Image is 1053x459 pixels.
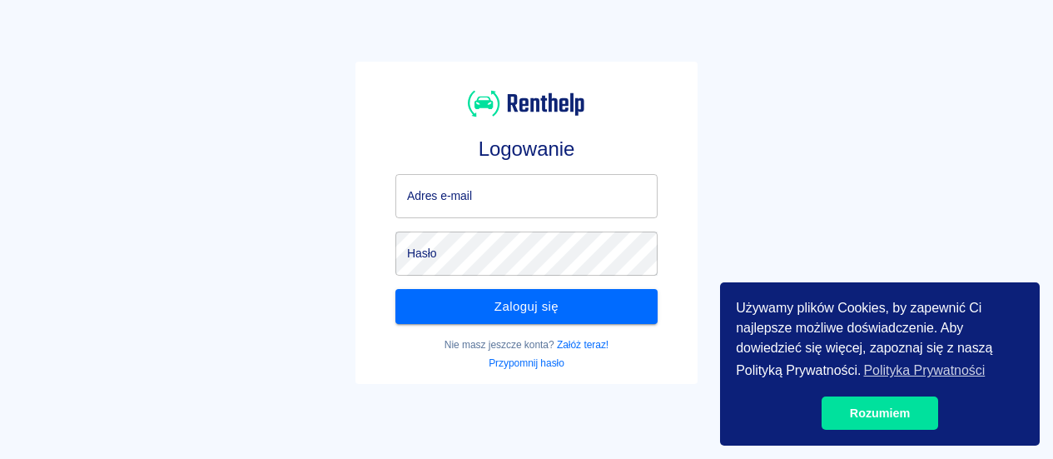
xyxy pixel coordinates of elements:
[736,298,1024,383] span: Używamy plików Cookies, by zapewnić Ci najlepsze możliwe doświadczenie. Aby dowiedzieć się więcej...
[468,88,584,119] img: Renthelp logo
[395,337,658,352] p: Nie masz jeszcze konta?
[822,397,938,430] a: dismiss cookie message
[489,357,564,369] a: Przypomnij hasło
[720,282,1040,446] div: cookieconsent
[861,358,987,383] a: learn more about cookies
[395,137,658,161] h3: Logowanie
[557,339,608,351] a: Załóż teraz!
[395,289,658,324] button: Zaloguj się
